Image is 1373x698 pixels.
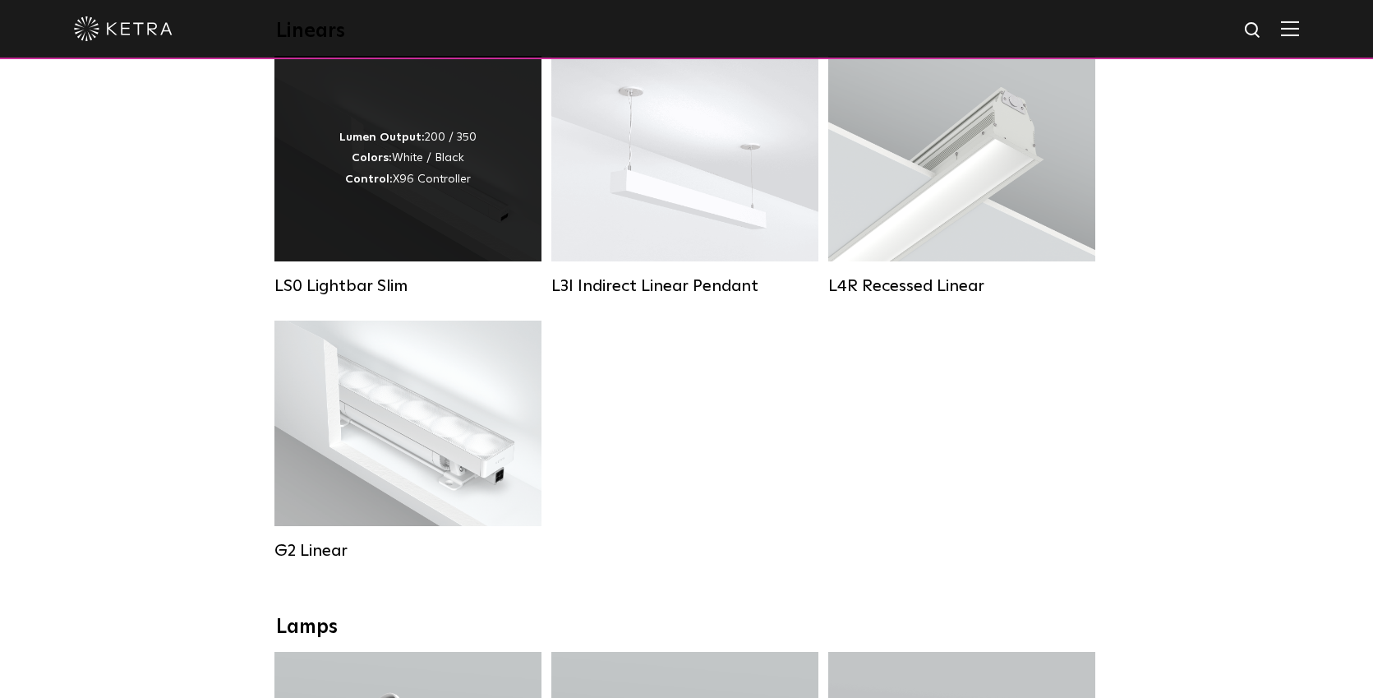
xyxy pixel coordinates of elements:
div: 200 / 350 White / Black X96 Controller [339,127,477,190]
img: Hamburger%20Nav.svg [1281,21,1299,36]
img: search icon [1243,21,1264,41]
a: G2 Linear Lumen Output:400 / 700 / 1000Colors:WhiteBeam Angles:Flood / [GEOGRAPHIC_DATA] / Narrow... [274,321,541,561]
div: L3I Indirect Linear Pendant [551,276,818,296]
a: LS0 Lightbar Slim Lumen Output:200 / 350Colors:White / BlackControl:X96 Controller [274,56,541,296]
a: L4R Recessed Linear Lumen Output:400 / 600 / 800 / 1000Colors:White / BlackControl:Lutron Clear C... [828,56,1095,296]
strong: Colors: [352,152,392,164]
div: Lamps [276,616,1098,640]
strong: Control: [345,173,393,185]
img: ketra-logo-2019-white [74,16,173,41]
div: LS0 Lightbar Slim [274,276,541,296]
a: L3I Indirect Linear Pendant Lumen Output:400 / 600 / 800 / 1000Housing Colors:White / BlackContro... [551,56,818,296]
div: L4R Recessed Linear [828,276,1095,296]
strong: Lumen Output: [339,132,425,143]
div: G2 Linear [274,541,541,561]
